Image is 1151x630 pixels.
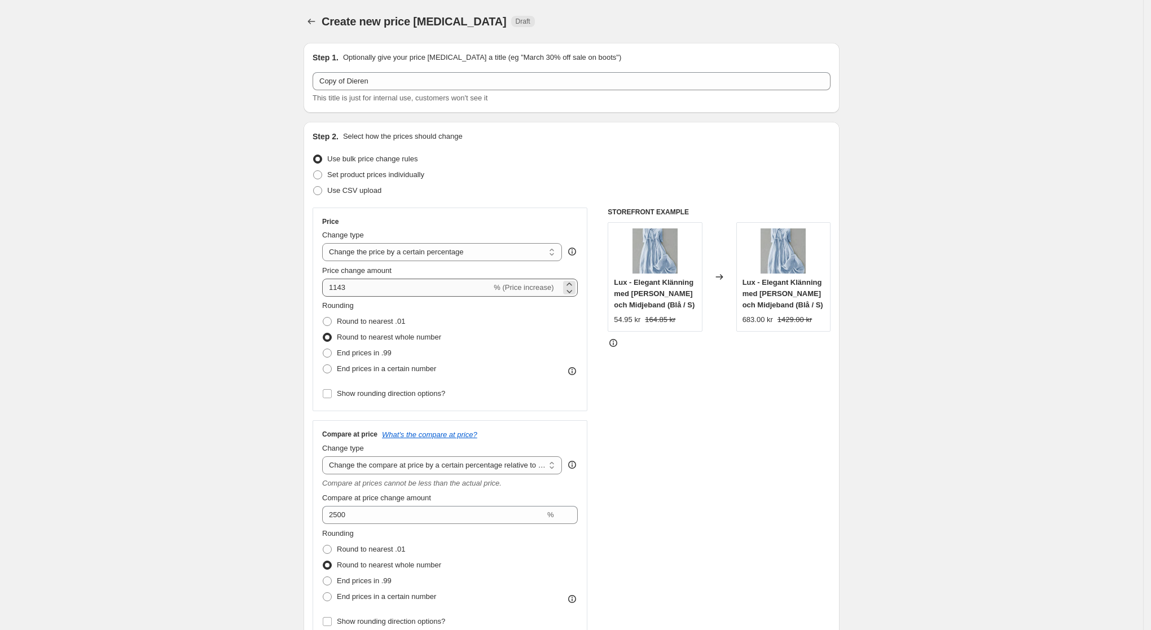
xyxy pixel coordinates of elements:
[327,170,424,179] span: Set product prices individually
[337,561,441,569] span: Round to nearest whole number
[327,186,381,195] span: Use CSV upload
[337,617,445,625] span: Show rounding direction options?
[322,430,377,439] h3: Compare at price
[304,14,319,29] button: Price change jobs
[322,266,392,275] span: Price change amount
[547,510,554,519] span: %
[337,389,445,398] span: Show rounding direction options?
[322,444,364,452] span: Change type
[322,301,354,310] span: Rounding
[382,430,477,439] button: What's the compare at price?
[645,314,675,325] strike: 164.85 kr
[322,529,354,538] span: Rounding
[494,283,553,292] span: % (Price increase)
[337,576,392,585] span: End prices in .99
[743,314,773,325] div: 683.00 kr
[761,228,806,274] img: 9ed810966c5c2f7c67905abc4e3793e5_e05721f7-127d-46d0-a5c7-f2836f659138_80x.webp
[322,231,364,239] span: Change type
[313,72,831,90] input: 30% off holiday sale
[322,506,545,524] input: 20
[566,246,578,257] div: help
[343,131,463,142] p: Select how the prices should change
[337,317,405,325] span: Round to nearest .01
[337,364,436,373] span: End prices in a certain number
[322,15,507,28] span: Create new price [MEDICAL_DATA]
[343,52,621,63] p: Optionally give your price [MEDICAL_DATA] a title (eg "March 30% off sale on boots")
[313,131,339,142] h2: Step 2.
[337,545,405,553] span: Round to nearest .01
[608,208,831,217] h6: STOREFRONT EXAMPLE
[322,279,491,297] input: -15
[337,333,441,341] span: Round to nearest whole number
[566,459,578,470] div: help
[632,228,678,274] img: 9ed810966c5c2f7c67905abc4e3793e5_e05721f7-127d-46d0-a5c7-f2836f659138_80x.webp
[313,52,339,63] h2: Step 1.
[322,494,431,502] span: Compare at price change amount
[313,94,487,102] span: This title is just for internal use, customers won't see it
[743,278,823,309] span: Lux - Elegant Klänning med [PERSON_NAME] och Midjeband (Blå / S)
[614,278,695,309] span: Lux - Elegant Klänning med [PERSON_NAME] och Midjeband (Blå / S)
[322,479,502,487] i: Compare at prices cannot be less than the actual price.
[614,314,640,325] div: 54.95 kr
[337,592,436,601] span: End prices in a certain number
[777,314,812,325] strike: 1429.00 kr
[322,217,339,226] h3: Price
[337,349,392,357] span: End prices in .99
[516,17,530,26] span: Draft
[327,155,418,163] span: Use bulk price change rules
